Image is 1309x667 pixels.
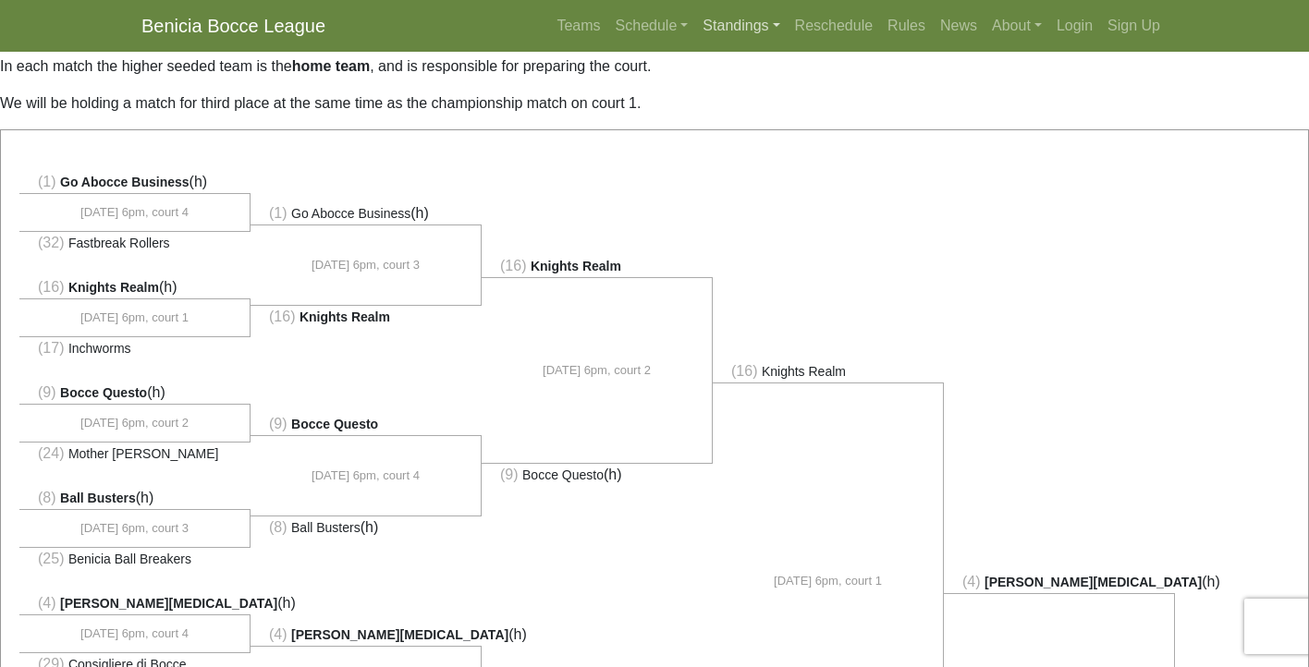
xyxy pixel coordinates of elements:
span: (17) [38,340,64,356]
a: Teams [549,7,607,44]
li: (h) [19,382,251,405]
span: Inchworms [68,341,131,356]
span: Ball Busters [60,491,136,505]
span: (1) [38,174,56,189]
span: [DATE] 6pm, court 2 [543,361,651,380]
span: [DATE] 6pm, court 4 [80,625,189,643]
li: (h) [19,171,251,194]
span: (16) [38,279,64,295]
span: Go Abocce Business [291,206,410,221]
li: (h) [251,515,482,539]
span: Mother [PERSON_NAME] [68,446,219,461]
span: [DATE] 6pm, court 1 [774,572,882,590]
span: (4) [269,626,287,642]
span: (9) [269,416,287,431]
span: [DATE] 6pm, court 1 [80,309,189,327]
span: (24) [38,445,64,461]
span: [DATE] 6pm, court 3 [80,519,189,538]
span: (32) [38,235,64,250]
span: (8) [38,490,56,505]
span: Bocce Questo [291,417,378,431]
a: Rules [880,7,933,44]
span: Fastbreak Rollers [68,236,170,250]
span: Knights Realm [68,280,159,295]
span: [PERSON_NAME][MEDICAL_DATA] [60,596,277,611]
span: Benicia Ball Breakers [68,552,191,566]
a: News [933,7,985,44]
span: (8) [269,519,287,535]
span: Bocce Questo [522,467,604,482]
span: Knights Realm [531,259,621,273]
strong: home team [292,58,370,74]
span: (9) [38,384,56,400]
li: (h) [251,624,482,647]
span: (9) [500,467,519,482]
span: [PERSON_NAME][MEDICAL_DATA] [291,627,508,642]
span: (16) [731,363,757,379]
span: (4) [38,595,56,611]
a: Sign Up [1100,7,1168,44]
a: Schedule [608,7,696,44]
span: [DATE] 6pm, court 2 [80,414,189,432]
a: Standings [695,7,787,44]
a: About [985,7,1049,44]
span: (16) [500,258,526,273]
li: (h) [251,202,482,225]
span: Ball Busters [291,520,361,535]
span: [DATE] 6pm, court 4 [312,467,420,485]
a: Benicia Bocce League [141,7,325,44]
li: (h) [19,592,251,615]
span: Go Abocce Business [60,175,190,189]
span: Bocce Questo [60,385,147,400]
a: Login [1049,7,1100,44]
span: (16) [269,309,295,324]
li: (h) [944,571,1175,594]
span: (25) [38,551,64,566]
a: Reschedule [788,7,881,44]
span: (1) [269,205,287,221]
span: Knights Realm [762,364,846,379]
span: [DATE] 6pm, court 3 [312,256,420,274]
span: (4) [962,574,981,589]
li: (h) [19,276,251,299]
span: Knights Realm [300,309,390,324]
span: [PERSON_NAME][MEDICAL_DATA] [985,575,1202,589]
li: (h) [482,463,713,486]
li: (h) [19,487,251,510]
span: [DATE] 6pm, court 4 [80,203,189,222]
